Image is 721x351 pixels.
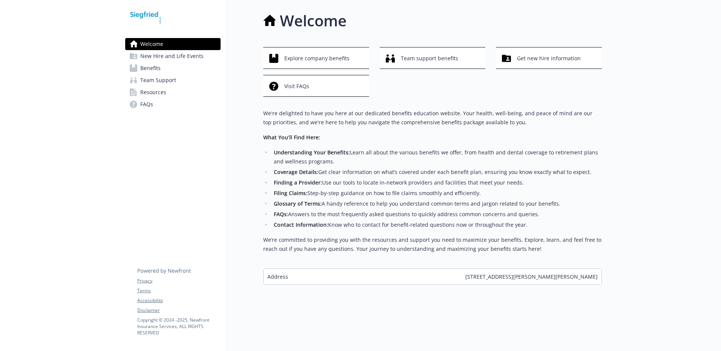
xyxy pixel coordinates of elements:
[137,297,220,304] a: Accessibility
[140,50,204,62] span: New Hire and Life Events
[496,47,602,69] button: Get new hire information
[272,199,602,208] li: A handy reference to help you understand common terms and jargon related to your benefits.
[274,211,288,218] strong: FAQs:
[140,74,176,86] span: Team Support
[125,74,221,86] a: Team Support
[272,189,602,198] li: Step-by-step guidance on how to file claims smoothly and efficiently.
[263,235,602,253] p: We’re committed to providing you with the resources and support you need to maximize your benefit...
[125,62,221,74] a: Benefits
[272,168,602,177] li: Get clear information on what’s covered under each benefit plan, ensuring you know exactly what t...
[401,51,458,66] span: Team support benefits
[263,109,602,127] p: We're delighted to have you here at our dedicated benefits education website. Your health, well-b...
[125,50,221,62] a: New Hire and Life Events
[137,307,220,314] a: Disclaimer
[137,278,220,284] a: Privacy
[274,221,328,228] strong: Contact Information:
[380,47,486,69] button: Team support benefits
[274,149,350,156] strong: Understanding Your Benefits:
[137,287,220,294] a: Terms
[137,317,220,336] p: Copyright © 2024 - 2025 , Newfront Insurance Services, ALL RIGHTS RESERVED
[272,220,602,229] li: Know who to contact for benefit-related questions now or throughout the year.
[125,38,221,50] a: Welcome
[125,98,221,110] a: FAQs
[272,178,602,187] li: Use our tools to locate in-network providers and facilities that meet your needs.
[272,148,602,166] li: Learn all about the various benefits we offer, from health and dental coverage to retirement plan...
[274,189,307,197] strong: Filing Claims:
[274,179,322,186] strong: Finding a Provider:
[140,38,163,50] span: Welcome
[284,51,350,66] span: Explore company benefits
[140,86,166,98] span: Resources
[272,210,602,219] li: Answers to the most frequently asked questions to quickly address common concerns and queries.
[263,75,369,97] button: Visit FAQs
[263,134,320,141] strong: What You’ll Find Here:
[274,200,322,207] strong: Glossary of Terms:
[263,47,369,69] button: Explore company benefits
[274,168,318,175] strong: Coverage Details:
[517,51,581,66] span: Get new hire information
[284,79,309,93] span: Visit FAQs
[267,273,288,281] span: Address
[140,98,153,110] span: FAQs
[280,9,347,32] h1: Welcome
[125,86,221,98] a: Resources
[465,273,598,281] span: [STREET_ADDRESS][PERSON_NAME][PERSON_NAME]
[140,62,161,74] span: Benefits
